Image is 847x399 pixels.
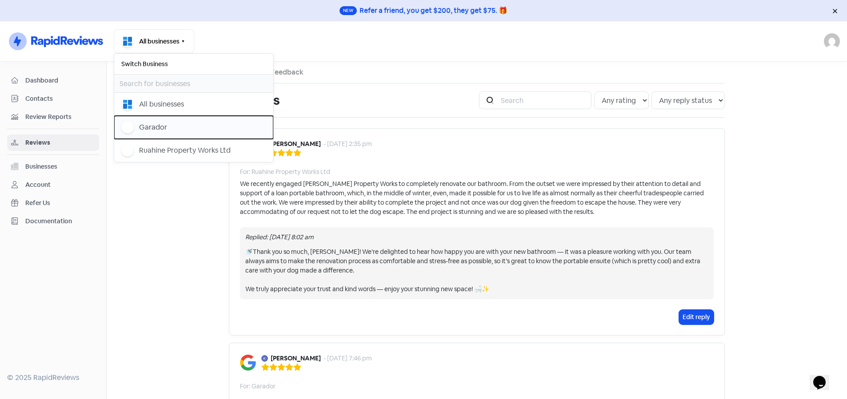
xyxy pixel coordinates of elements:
[810,363,838,390] iframe: chat widget
[114,29,194,53] button: All businesses
[25,76,95,85] span: Dashboard
[139,99,184,110] div: All businesses
[114,93,273,116] button: All businesses
[7,372,99,383] div: © 2025 RapidReviews
[240,167,330,177] div: For: Ruahine Property Works Ltd
[495,91,591,109] input: Search
[7,177,99,193] a: Account
[25,94,95,103] span: Contacts
[114,75,273,92] input: Search for businesses
[271,354,321,363] b: [PERSON_NAME]
[7,91,99,107] a: Contacts
[139,145,231,156] div: Ruahine Property Works Ltd
[824,33,840,49] img: User
[340,6,357,15] span: New
[240,355,256,371] img: Image
[114,116,273,139] button: Garador
[261,355,268,362] img: Avatar
[25,180,51,190] div: Account
[271,139,321,149] b: [PERSON_NAME]
[7,109,99,125] a: Review Reports
[245,247,708,294] div: 🚿Thank you so much, [PERSON_NAME]! We’re delighted to hear how happy you are with your new bathro...
[25,112,95,122] span: Review Reports
[7,195,99,211] a: Refer Us
[324,354,372,363] div: - [DATE] 7:46 pm
[139,122,167,133] div: Garador
[25,198,95,208] span: Refer Us
[360,5,507,16] div: Refer a friend, you get $200, they get $75. 🎁
[679,310,714,324] button: Edit reply
[324,139,372,149] div: - [DATE] 2:35 pm
[25,138,95,147] span: Reviews
[25,217,95,226] span: Documentation
[271,67,304,78] a: Feedback
[25,162,57,171] div: Businesses
[114,54,273,74] h6: Switch Business
[7,134,99,151] a: Reviews
[7,158,99,175] a: Businesses
[114,139,273,162] button: Ruahine Property Works Ltd
[240,179,714,217] div: We recently engaged [PERSON_NAME] Property Works to completely renovate our bathroom. From the ou...
[245,233,314,241] i: Replied: [DATE] 8:02 am
[7,72,99,89] a: Dashboard
[240,382,276,391] div: For: Garador
[7,213,99,229] a: Documentation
